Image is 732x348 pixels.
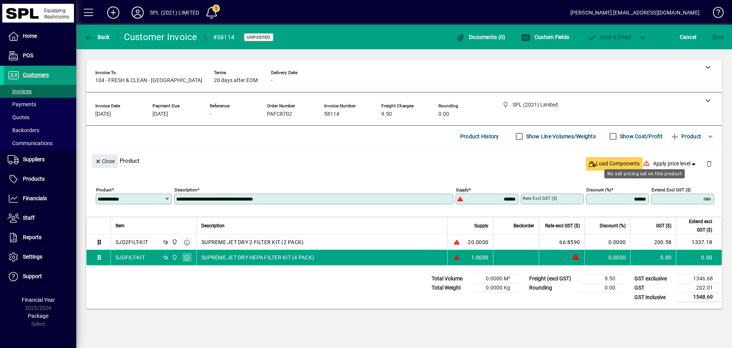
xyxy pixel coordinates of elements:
span: Package [28,313,48,319]
span: Rate excl GST ($) [545,222,580,230]
a: POS [4,46,76,65]
td: 1548.69 [676,293,722,302]
span: Custom Fields [521,34,569,40]
span: 20.0000 [468,238,488,246]
span: Payments [8,101,36,107]
label: Show Line Volumes/Weights [525,133,596,140]
span: Customers [23,72,49,78]
mat-label: Supply [456,187,469,193]
span: 0.00 [438,111,449,117]
span: Supply [474,222,488,230]
span: SUPREME JET DRY 2 FILTER KIT (2 PACK) [201,238,303,246]
span: Support [23,273,42,279]
button: Load Components [586,157,643,171]
span: P [600,34,604,40]
span: Load Components [589,160,640,168]
div: #58114 [213,31,235,44]
span: PAFC8702 [267,111,292,117]
span: Settings [23,254,42,260]
span: SUPREME JET DRY HEPA FILTER KIT (4 PACK) [201,254,314,261]
td: 9.50 [579,274,624,283]
mat-label: Discount (%) [586,187,611,193]
td: 1346.68 [676,274,722,283]
mat-label: Rate excl GST ($) [523,196,557,201]
td: 200.58 [630,235,676,250]
a: Settings [4,248,76,267]
a: Backorders [4,124,76,137]
div: [PERSON_NAME] [EMAIL_ADDRESS][DOMAIN_NAME] [570,6,700,19]
button: Profile [125,6,150,19]
button: Custom Fields [519,30,571,44]
span: 9.50 [381,111,392,117]
span: POS [23,52,33,58]
td: Rounding [525,283,579,293]
span: Product History [460,130,499,142]
span: Reports [23,234,42,240]
span: ost & Email [587,34,631,40]
span: 1.0000 [471,254,489,261]
mat-label: Product [96,187,112,193]
button: Documents (0) [454,30,507,44]
span: Apply price level [653,160,697,168]
button: Save [710,30,726,44]
a: Knowledge Base [707,2,722,26]
td: 0.00 [676,250,722,265]
mat-label: Extend excl GST ($) [652,187,691,193]
td: 0.0000 [584,235,630,250]
span: Item [116,222,125,230]
span: 20 days after EOM [214,78,258,84]
span: ave [712,31,724,43]
label: Show Cost/Profit [618,133,663,140]
td: 0.0000 Kg [474,283,519,293]
span: Product [670,130,701,142]
span: - [271,78,273,84]
div: SJDFILT-KIT [116,254,145,261]
app-page-header-button: Close [90,157,120,164]
mat-label: Description [175,187,197,193]
a: Home [4,27,76,46]
button: Back [82,30,112,44]
div: SPL (2021) LIMITED [150,6,199,19]
span: Financial Year [22,297,55,303]
span: Back [84,34,110,40]
a: Invoices [4,85,76,98]
app-page-header-button: Back [76,30,118,44]
span: Description [201,222,225,230]
td: 0.0000 [584,250,630,265]
a: Suppliers [4,150,76,169]
span: Quotes [8,114,29,120]
span: 58114 [324,111,339,117]
span: Close [95,155,115,168]
app-page-header-button: Delete [700,160,718,167]
td: Total Volume [428,274,474,283]
span: Extend excl GST ($) [681,217,712,234]
div: Customer Invoice [124,31,197,43]
button: Post & Email [583,30,635,44]
div: Product [86,147,722,175]
span: Financials [23,195,47,201]
div: No sell pricing set on this product [604,169,685,178]
a: Quotes [4,111,76,124]
td: GST [631,283,676,293]
button: Close [92,154,118,168]
span: Documents (0) [456,34,506,40]
button: Apply price level [650,157,700,171]
span: Unposted [247,35,270,40]
div: SJD2FILT-KIT [116,238,148,246]
span: [DATE] [95,111,111,117]
a: Payments [4,98,76,111]
span: Cancel [680,31,697,43]
a: Communications [4,137,76,150]
span: GST ($) [656,222,671,230]
div: 66.8590 [544,238,580,246]
span: Home [23,33,37,39]
button: Product History [457,129,502,143]
span: Communications [8,140,53,146]
button: Delete [700,154,718,173]
span: Backorders [8,127,39,133]
span: S [712,34,715,40]
button: Add [101,6,125,19]
td: GST exclusive [631,274,676,283]
span: Invoices [8,88,32,94]
td: 1337.18 [676,235,722,250]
